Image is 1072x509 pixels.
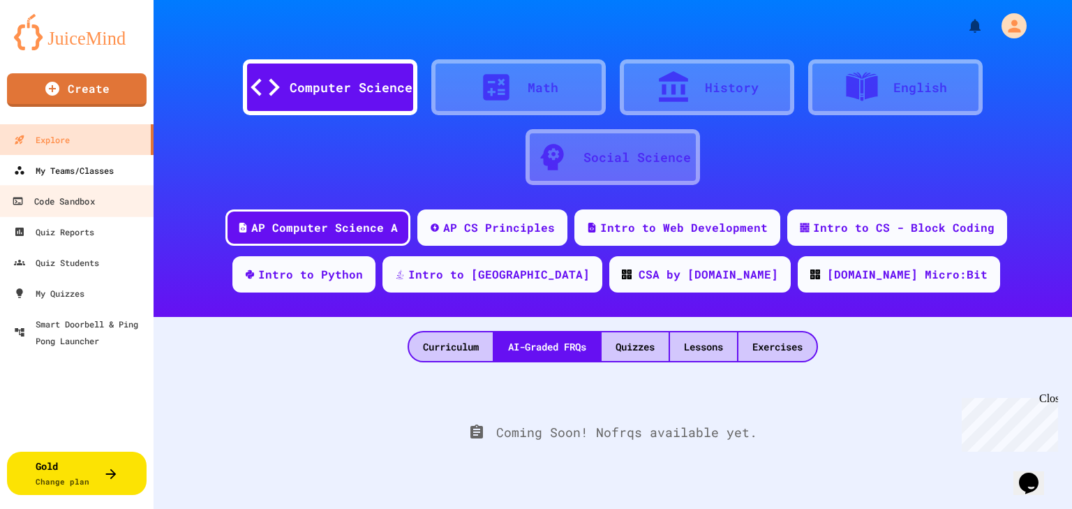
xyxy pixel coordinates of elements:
[443,219,555,236] div: AP CS Principles
[36,459,89,488] div: Gold
[670,332,737,361] div: Lessons
[893,78,947,97] div: English
[14,162,114,179] div: My Teams/Classes
[1013,453,1058,495] iframe: chat widget
[639,266,778,283] div: CSA by [DOMAIN_NAME]
[14,316,148,349] div: Smart Doorbell & Ping Pong Launcher
[7,452,147,495] button: GoldChange plan
[738,332,817,361] div: Exercises
[956,392,1058,452] iframe: chat widget
[409,332,493,361] div: Curriculum
[258,266,363,283] div: Intro to Python
[583,148,691,167] div: Social Science
[528,78,558,97] div: Math
[408,266,590,283] div: Intro to [GEOGRAPHIC_DATA]
[496,423,757,442] span: Coming Soon! No frq s available yet.
[14,223,94,240] div: Quiz Reports
[810,270,820,279] img: CODE_logo_RGB.png
[6,6,96,89] div: Chat with us now!Close
[987,10,1030,42] div: My Account
[813,219,995,236] div: Intro to CS - Block Coding
[622,270,632,279] img: CODE_logo_RGB.png
[602,332,669,361] div: Quizzes
[14,254,99,271] div: Quiz Students
[600,219,768,236] div: Intro to Web Development
[12,193,94,210] div: Code Sandbox
[14,131,70,148] div: Explore
[14,285,84,302] div: My Quizzes
[14,14,140,50] img: logo-orange.svg
[941,14,987,38] div: My Notifications
[705,78,759,97] div: History
[251,219,398,236] div: AP Computer Science A
[7,73,147,107] a: Create
[36,476,89,487] span: Change plan
[827,266,988,283] div: [DOMAIN_NAME] Micro:Bit
[290,78,412,97] div: Computer Science
[494,332,600,361] div: AI-Graded FRQs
